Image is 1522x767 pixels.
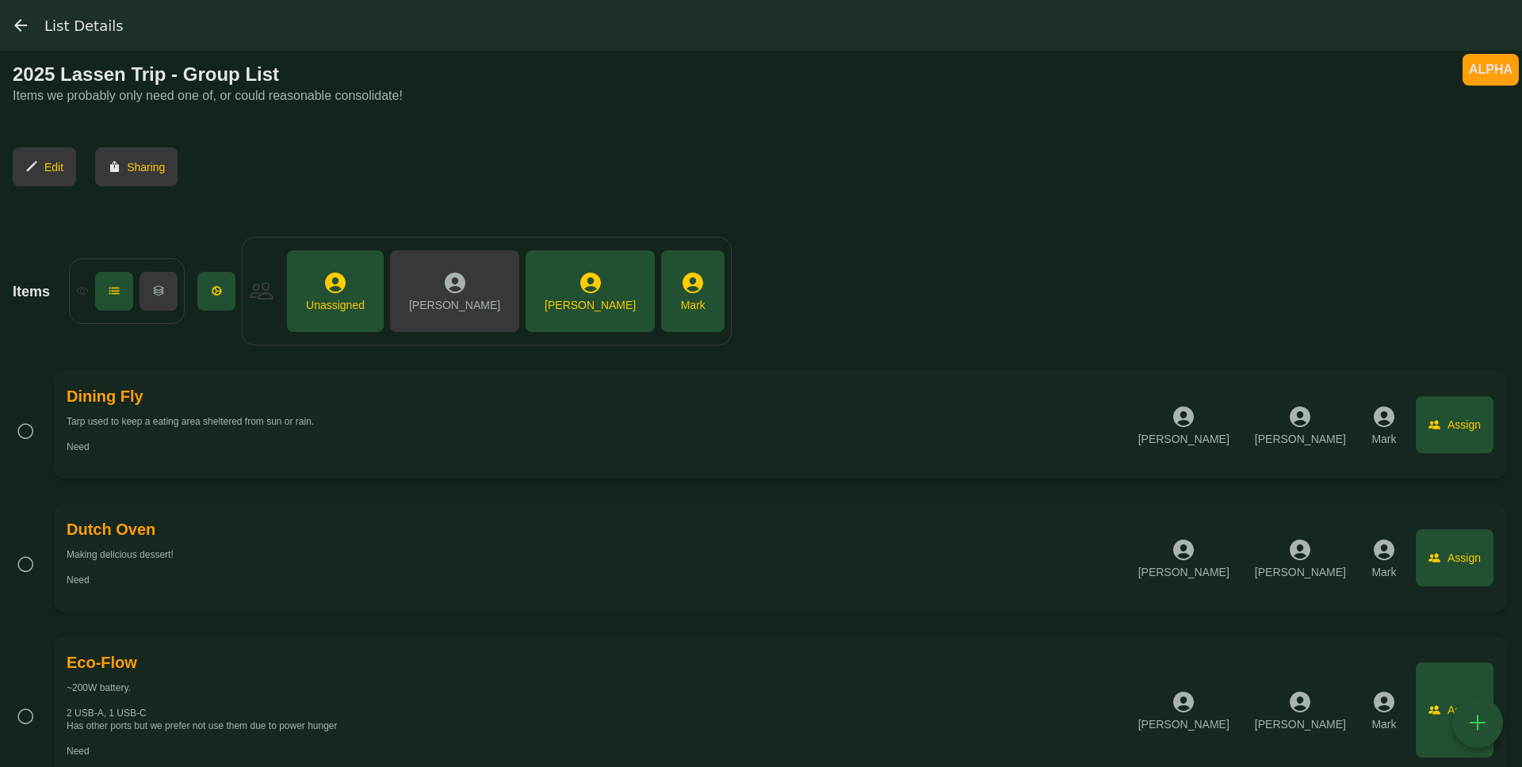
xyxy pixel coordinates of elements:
div:  [1371,403,1397,431]
button: add [1452,697,1503,748]
div: [PERSON_NAME] [1255,716,1346,732]
button: Assign [1416,396,1493,453]
button: Mark [661,250,725,332]
button: Sharing [95,147,178,186]
button: Assign [1416,529,1493,586]
button: item options [197,272,235,311]
a: (tabs), back [9,13,33,37]
div:  [680,269,706,297]
div:  [108,284,120,298]
div: Mark [1371,564,1396,580]
div: [PERSON_NAME] [1255,431,1346,447]
div: [PERSON_NAME] [545,297,636,313]
div: ALPHA [1469,60,1512,79]
button: Unassigned [287,250,384,332]
button: Assign [1416,662,1493,757]
div:  [1428,551,1447,565]
div:  [1287,689,1313,716]
div:  [210,284,223,298]
div:  [323,269,348,297]
div: Eco-Flow [67,650,137,675]
div:  [1287,403,1313,431]
div: Assign [1447,551,1481,564]
div:  [16,554,35,574]
div: Need [67,441,1132,453]
button: [PERSON_NAME] [390,250,519,332]
div:  [152,284,165,298]
div: Mark [1371,431,1396,447]
div:  [442,269,468,297]
div:  [578,269,603,297]
div: Need [67,745,1132,757]
div:  [70,284,95,298]
div: Need [67,574,1132,586]
div:  [1171,689,1196,716]
div: [PERSON_NAME] [1138,564,1229,580]
div: Tarp used to keep a eating area sheltered from sun or rain. [67,415,1132,428]
div: Assign [1447,704,1481,716]
button: Edit [13,147,76,186]
div: Sharing [127,161,165,174]
div:  [108,160,127,174]
div: Mark [681,297,706,313]
div: Unassigned [306,297,365,313]
div: [PERSON_NAME] [409,297,500,313]
div:  [25,160,44,174]
button: Linear List [95,272,133,311]
div: [PERSON_NAME] [1138,716,1229,732]
div: Items [13,280,69,303]
div:  [249,277,281,305]
button: [PERSON_NAME] [526,250,655,332]
div: [PERSON_NAME] [1138,431,1229,447]
div:  [1287,536,1313,564]
div: [PERSON_NAME] [1255,564,1346,580]
button: Sectioned List [140,272,178,311]
div: Assign [1447,418,1481,431]
h1: List Details [44,17,124,34]
div:  [1428,418,1447,432]
div:  [1428,704,1447,717]
div: Making delicious dessert! [67,548,1132,561]
div: ~200W battery. 2 USB-A, 1 USB-C Has other ports but we prefer not use them due to power hunger [67,681,1132,732]
div:  [16,421,35,441]
div: Mark [1371,716,1396,732]
div:  [1371,536,1397,564]
div:  [16,706,35,727]
div:  [1465,709,1490,737]
div: Edit [44,161,63,174]
div: Items we probably only need one of, or could reasonable consolidate! [13,89,1509,103]
div:  [1371,689,1397,716]
div: 2025 Lassen Trip - Group List [13,63,1509,86]
div:  [1171,536,1196,564]
div:  [1171,403,1196,431]
div: Dining Fly [67,383,143,409]
div: Dutch Oven [67,517,155,542]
